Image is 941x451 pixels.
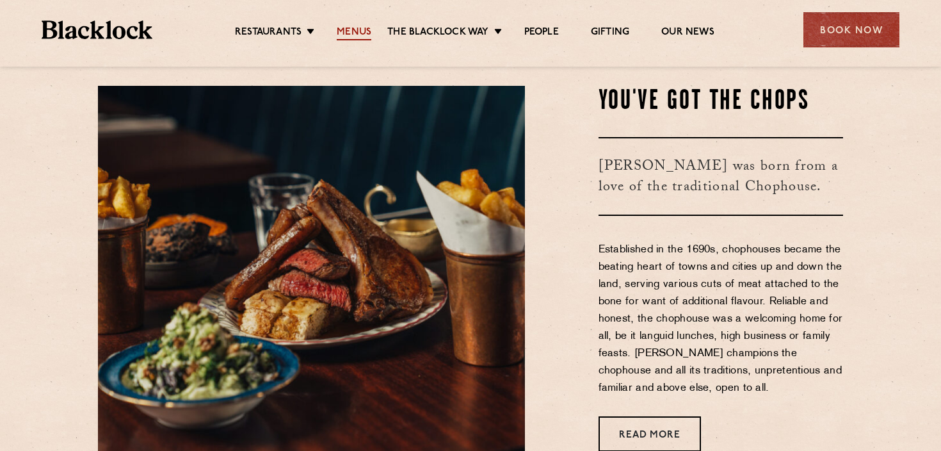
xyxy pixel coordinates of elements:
a: Menus [337,26,371,40]
div: Book Now [803,12,899,47]
h3: [PERSON_NAME] was born from a love of the traditional Chophouse. [599,137,844,216]
p: Established in the 1690s, chophouses became the beating heart of towns and cities up and down the... [599,242,844,397]
a: Our News [661,26,714,40]
h2: You've Got The Chops [599,86,844,118]
a: The Blacklock Way [387,26,488,40]
a: People [524,26,559,40]
img: BL_Textured_Logo-footer-cropped.svg [42,20,152,39]
a: Gifting [591,26,629,40]
a: Restaurants [235,26,302,40]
